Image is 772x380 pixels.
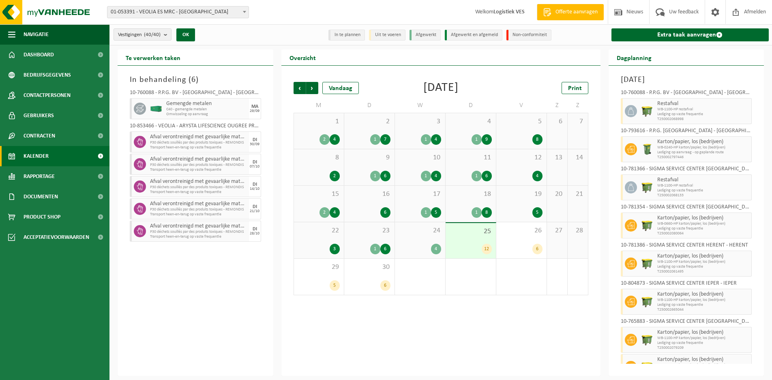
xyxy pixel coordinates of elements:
[166,101,247,107] span: Gemengde metalen
[506,30,551,41] li: Non-conformiteit
[330,134,340,145] div: 4
[250,165,259,169] div: 07/10
[24,146,49,166] span: Kalender
[191,76,196,84] span: 6
[657,336,750,341] span: WB-1100-HP karton/papier, los (bedrijven)
[547,98,568,113] td: Z
[657,264,750,269] span: Lediging op vaste frequentie
[657,363,750,368] span: WB-1100-HP karton/papier, los (bedrijven)
[657,291,750,298] span: Karton/papier, los (bedrijven)
[421,171,431,181] div: 1
[344,98,395,113] td: D
[551,190,563,199] span: 20
[150,223,247,230] span: Afval verontreinigd met gevaarlijke materialen -milieu
[657,253,750,260] span: Karton/papier, los (bedrijven)
[348,153,390,162] span: 9
[298,190,340,199] span: 15
[150,207,247,212] span: P30 déchets souillés par des produits toxiques - REMONDIS
[150,178,247,185] span: Afval verontreinigd met gevaarlijke materialen -milieu
[621,74,752,86] h3: [DATE]
[482,244,492,254] div: 12
[250,187,259,191] div: 14/10
[281,49,324,65] h2: Overzicht
[431,134,441,145] div: 4
[657,221,750,226] span: WB-0660-HP karton/papier, los (bedrijven)
[450,190,492,199] span: 18
[150,156,247,163] span: Afval verontreinigd met gevaarlijke materialen -milieu
[657,303,750,307] span: Lediging op vaste frequentie
[431,244,441,254] div: 4
[553,8,600,16] span: Offerte aanvragen
[657,307,750,312] span: T250002665044
[551,226,563,235] span: 27
[150,163,247,167] span: P30 déchets souillés par des produits toxiques - REMONDIS
[621,90,752,98] div: 10-760088 - P.P.G. BV - [GEOGRAPHIC_DATA] - [GEOGRAPHIC_DATA]
[395,98,446,113] td: W
[641,296,653,308] img: WB-1100-HPE-GN-50
[118,29,161,41] span: Vestigingen
[253,182,257,187] div: DI
[150,145,247,150] span: Transport heen-en-terug op vaste frequentie
[150,185,247,190] span: P30 déchets souillés par des produits toxiques - REMONDIS
[551,117,563,126] span: 6
[641,143,653,155] img: WB-0240-HPE-GN-51
[370,171,380,181] div: 1
[380,171,390,181] div: 6
[568,85,582,92] span: Print
[657,101,750,107] span: Restafval
[399,226,441,235] span: 24
[348,117,390,126] span: 2
[320,134,330,145] div: 2
[500,117,543,126] span: 5
[657,231,750,236] span: T250002080064
[298,117,340,126] span: 1
[298,263,340,272] span: 29
[445,30,502,41] li: Afgewerkt en afgemeld
[472,171,482,181] div: 1
[24,65,71,85] span: Bedrijfsgegevens
[493,9,525,15] strong: Logistiek VES
[482,134,492,145] div: 9
[657,117,750,122] span: T250002068998
[500,226,543,235] span: 26
[657,215,750,221] span: Karton/papier, los (bedrijven)
[114,28,172,41] button: Vestigingen(40/40)
[370,134,380,145] div: 1
[621,128,752,136] div: 10-793616 - P.P.G. [GEOGRAPHIC_DATA] - [GEOGRAPHIC_DATA]
[348,263,390,272] span: 30
[107,6,249,18] span: 01-053391 - VEOLIA ES MRC - ANTWERPEN
[294,98,344,113] td: M
[423,82,459,94] div: [DATE]
[450,227,492,236] span: 25
[176,28,195,41] button: OK
[294,82,306,94] span: Vorige
[657,107,750,112] span: WB-1100-HP restafval
[328,30,365,41] li: In te plannen
[482,171,492,181] div: 6
[330,207,340,218] div: 4
[621,281,752,289] div: 10-804873 - SIGMA SERVICE CENTER IEPER - IEPER
[657,329,750,336] span: Karton/papier, los (bedrijven)
[380,244,390,254] div: 6
[609,49,660,65] h2: Dagplanning
[24,105,54,126] span: Gebruikers
[253,204,257,209] div: DI
[621,204,752,213] div: 10-781354 - SIGMA SERVICE CENTER [GEOGRAPHIC_DATA] - [GEOGRAPHIC_DATA]
[107,6,249,18] span: 01-053391 - VEOLIA ES MRC - ANTWERPEN
[500,190,543,199] span: 19
[330,171,340,181] div: 2
[641,258,653,270] img: WB-1100-HPE-GN-50
[421,134,431,145] div: 1
[641,361,653,373] img: WB-1100-HPE-GN-51
[657,112,750,117] span: Lediging op vaste frequentie
[657,193,750,198] span: T250002068133
[641,181,653,193] img: WB-1100-HPE-GN-50
[472,134,482,145] div: 1
[250,232,259,236] div: 28/10
[431,207,441,218] div: 5
[150,140,247,145] span: P30 déchets souillés par des produits toxiques - REMONDIS
[24,227,89,247] span: Acceptatievoorwaarden
[150,212,247,217] span: Transport heen-en-terug op vaste frequentie
[482,207,492,218] div: 8
[572,190,584,199] span: 21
